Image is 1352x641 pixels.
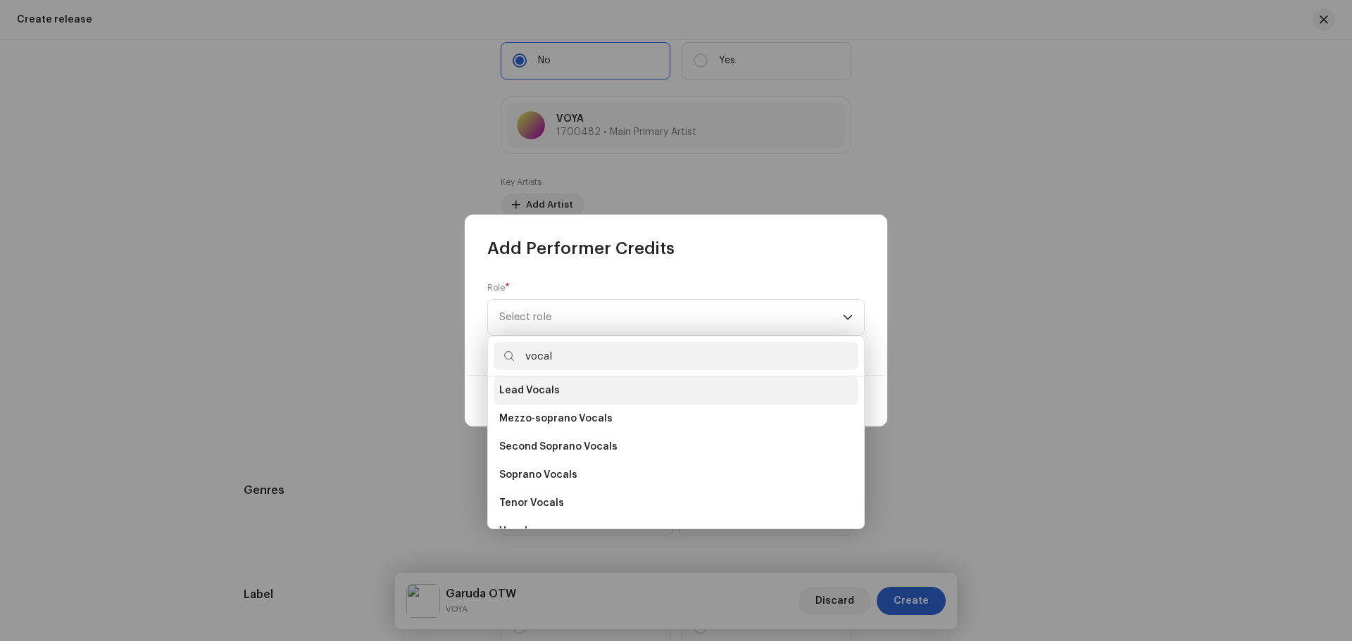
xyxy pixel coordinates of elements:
li: Lead Vocals [494,376,858,405]
li: Soprano Vocals [494,461,858,489]
li: Second Soprano Vocals [494,433,858,461]
li: Tenor Vocals [494,489,858,517]
span: Mezzo-soprano Vocals [499,412,613,426]
li: Vocals [494,517,858,545]
span: Lead Vocals [499,383,560,398]
li: Mezzo-soprano Vocals [494,405,858,433]
span: Tenor Vocals [499,496,564,510]
span: Select role [499,300,843,335]
span: Soprano Vocals [499,468,577,482]
div: dropdown trigger [843,300,853,335]
span: Second Soprano Vocals [499,440,618,454]
span: Add Performer Credits [487,237,675,260]
label: Role [487,282,510,293]
span: Vocals [499,524,533,538]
